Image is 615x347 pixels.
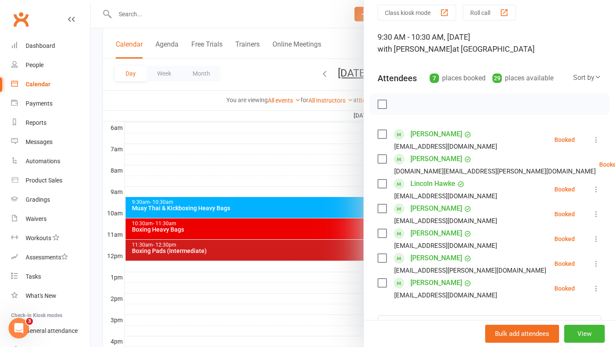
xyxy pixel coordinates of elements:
a: Clubworx [10,9,32,30]
div: Payments [26,100,53,107]
div: Messages [26,138,53,145]
a: [PERSON_NAME] [410,127,462,141]
div: Booked [554,236,575,242]
div: General attendance [26,327,78,334]
div: Dashboard [26,42,55,49]
div: [EMAIL_ADDRESS][DOMAIN_NAME] [394,290,497,301]
button: Class kiosk mode [378,5,456,21]
div: Booked [554,261,575,267]
a: Payments [11,94,90,113]
button: Roll call [463,5,516,21]
div: 9:30 AM - 10:30 AM, [DATE] [378,31,601,55]
div: Booked [554,285,575,291]
a: [PERSON_NAME] [410,152,462,166]
a: [PERSON_NAME] [410,251,462,265]
span: with [PERSON_NAME] [378,44,452,53]
a: Product Sales [11,171,90,190]
div: What's New [26,292,56,299]
a: [PERSON_NAME] [410,202,462,215]
a: Waivers [11,209,90,229]
div: People [26,62,44,68]
div: Booked [554,186,575,192]
a: Gradings [11,190,90,209]
input: Search to add attendees [378,315,601,333]
div: Workouts [26,235,51,241]
a: [PERSON_NAME] [410,276,462,290]
div: Booked [554,137,575,143]
div: Product Sales [26,177,62,184]
div: Reports [26,119,47,126]
div: [EMAIL_ADDRESS][DOMAIN_NAME] [394,240,497,251]
div: Waivers [26,215,47,222]
div: Automations [26,158,60,165]
div: Tasks [26,273,41,280]
iframe: Intercom live chat [9,318,29,338]
a: Dashboard [11,36,90,56]
button: View [564,325,605,343]
div: 29 [492,74,502,83]
div: Sort by [573,72,601,83]
a: Automations [11,152,90,171]
a: Reports [11,113,90,132]
a: Workouts [11,229,90,248]
a: [PERSON_NAME] [410,226,462,240]
div: [DOMAIN_NAME][EMAIL_ADDRESS][PERSON_NAME][DOMAIN_NAME] [394,166,596,177]
a: People [11,56,90,75]
div: [EMAIL_ADDRESS][DOMAIN_NAME] [394,191,497,202]
a: Messages [11,132,90,152]
div: Attendees [378,72,417,84]
a: What's New [11,286,90,306]
a: General attendance kiosk mode [11,321,90,341]
div: [EMAIL_ADDRESS][DOMAIN_NAME] [394,141,497,152]
a: Tasks [11,267,90,286]
div: [EMAIL_ADDRESS][PERSON_NAME][DOMAIN_NAME] [394,265,546,276]
div: Gradings [26,196,50,203]
div: Booked [554,211,575,217]
div: places booked [430,72,486,84]
a: Lincoln Hawke [410,177,455,191]
div: [EMAIL_ADDRESS][DOMAIN_NAME] [394,215,497,226]
div: places available [492,72,553,84]
button: Bulk add attendees [485,325,559,343]
span: 3 [26,318,33,325]
span: at [GEOGRAPHIC_DATA] [452,44,535,53]
div: Calendar [26,81,50,88]
div: Assessments [26,254,68,261]
div: 7 [430,74,439,83]
a: Assessments [11,248,90,267]
a: Calendar [11,75,90,94]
